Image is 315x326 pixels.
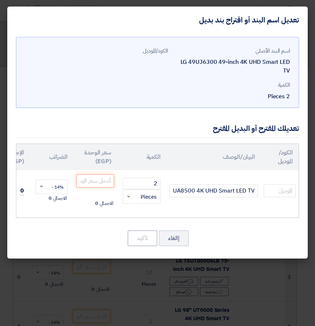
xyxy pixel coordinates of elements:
span: 0 [20,186,24,195]
div: اسم البند الأصلي [174,47,290,55]
th: الكمية [117,144,166,170]
th: سعر الوحدة (EGP) [73,144,117,170]
th: البيان/الوصف [166,144,261,170]
span: 0 [95,200,98,207]
input: Add Item Description [169,184,258,197]
div: 2 Pieces [203,92,290,101]
div: الكمية [203,81,290,89]
ng-select: VAT [36,179,68,194]
button: إالغاء [159,230,189,246]
div: الكود/الموديل [81,47,168,55]
input: RFQ_STEP1.ITEMS.2.AMOUNT_TITLE [123,178,161,189]
span: الاجمالي [53,195,67,202]
div: تعديلك المقترح أو البديل المقترح [213,123,299,134]
div: LG 49UJ6300 49-inch 4K UHD Smart LED TV [174,58,290,75]
h4: تعديل اسم البند أو اقتراح بند بديل [199,15,299,25]
span: 0 [49,195,52,202]
th: الضرائب [30,144,73,170]
input: أدخل سعر الوحدة [76,174,114,187]
span: Pieces [141,193,157,201]
span: الاجمالي [100,200,113,207]
input: الموديل [264,184,296,197]
button: تأكيد [128,230,157,246]
th: الكود/الموديل [261,144,299,170]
